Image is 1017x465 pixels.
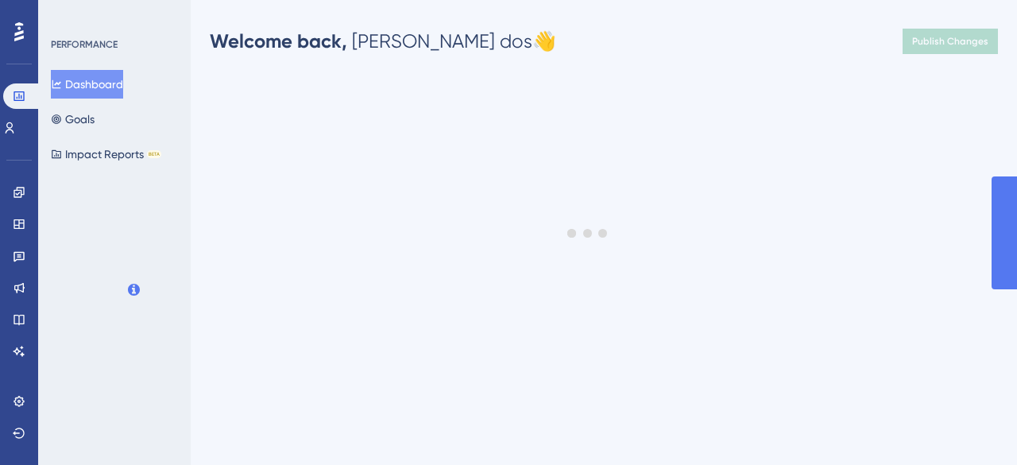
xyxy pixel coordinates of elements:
[210,29,347,52] span: Welcome back,
[147,150,161,158] div: BETA
[51,105,95,134] button: Goals
[912,35,988,48] span: Publish Changes
[903,29,998,54] button: Publish Changes
[51,38,118,51] div: PERFORMANCE
[51,140,161,169] button: Impact ReportsBETA
[950,402,998,450] iframe: UserGuiding AI Assistant Launcher
[210,29,556,54] div: [PERSON_NAME] dos 👋
[51,70,123,99] button: Dashboard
